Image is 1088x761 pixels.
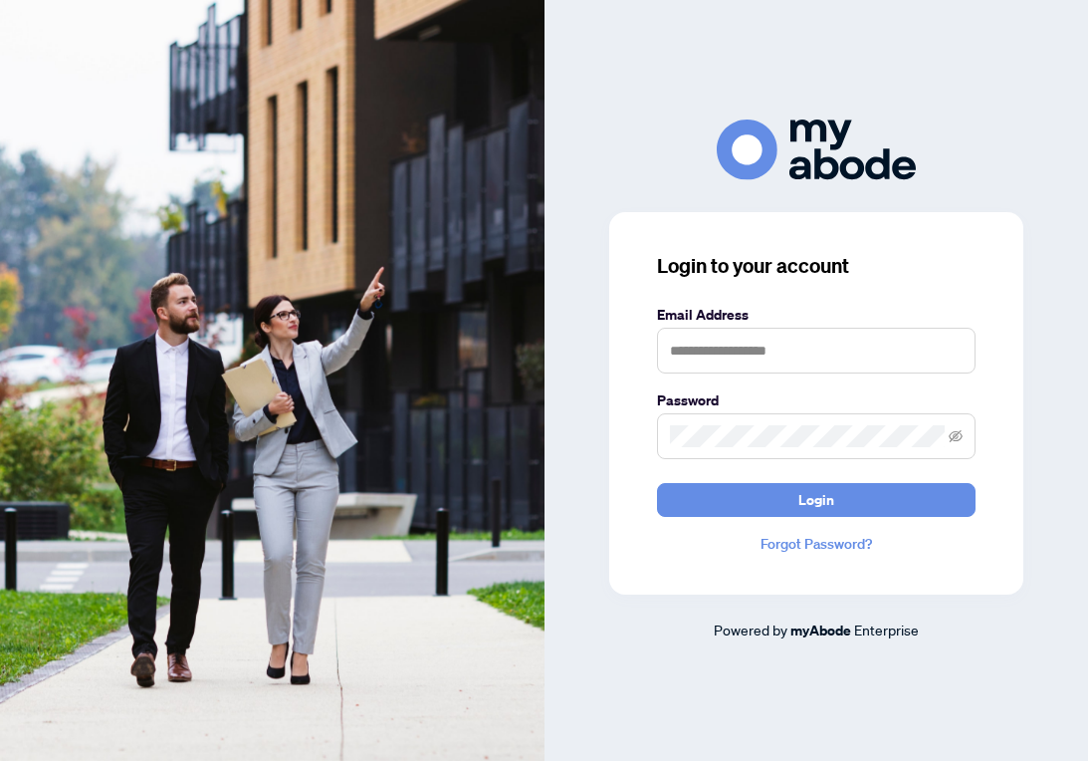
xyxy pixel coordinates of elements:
[949,429,963,443] span: eye-invisible
[657,304,976,326] label: Email Address
[657,533,976,555] a: Forgot Password?
[798,484,834,516] span: Login
[657,252,976,280] h3: Login to your account
[657,389,976,411] label: Password
[854,621,919,638] span: Enterprise
[717,120,916,180] img: ma-logo
[790,620,851,641] a: myAbode
[657,483,976,517] button: Login
[714,621,787,638] span: Powered by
